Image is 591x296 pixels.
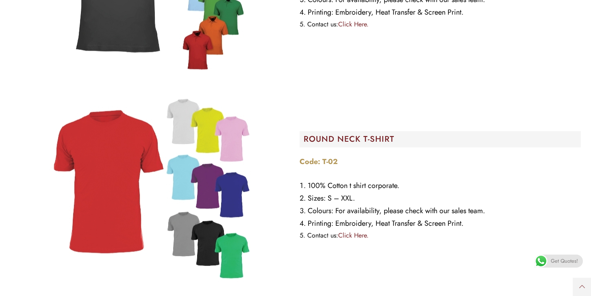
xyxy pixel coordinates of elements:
[300,205,581,217] li: Colours: For availability, please check with our sales team.
[300,6,581,19] li: Printing: Embroidery, Heat Transfer & Screen Print.
[300,230,581,241] li: Contact us:
[338,231,369,240] a: Click Here.
[300,217,581,230] li: Printing: Embroidery, Heat Transfer & Screen Print.
[300,19,581,30] li: Contact us:
[300,192,581,205] li: Sizes: S – XXL.
[300,156,338,167] strong: Code: T-02
[300,179,581,192] li: 100% Cotton t shirt corporate.
[338,19,369,29] a: Click Here.
[551,255,578,268] span: Get Quotes!
[304,135,581,143] h2: ROUND NECK T-SHIRT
